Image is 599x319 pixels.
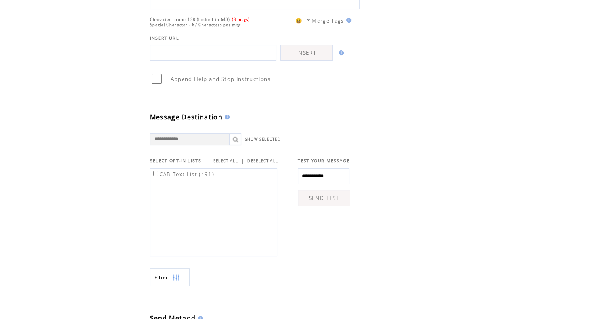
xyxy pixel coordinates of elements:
span: Append Help and Stop instructions [171,75,271,83]
a: SEND TEST [298,190,350,206]
a: Filter [150,268,190,286]
img: help.gif [337,50,344,55]
a: INSERT [280,45,333,61]
span: SELECT OPT-IN LISTS [150,158,201,163]
span: | [241,157,244,164]
span: Character count: 138 (limited to 640) [150,17,230,22]
span: INSERT URL [150,35,179,41]
a: SHOW SELECTED [245,137,281,142]
img: help.gif [222,115,230,119]
span: Message Destination [150,113,222,121]
span: TEST YOUR MESSAGE [298,158,350,163]
span: * Merge Tags [307,17,344,24]
img: filters.png [173,269,180,286]
span: (3 msgs) [232,17,250,22]
img: help.gif [344,18,351,23]
a: SELECT ALL [213,158,238,163]
input: CAB Text List (491) [153,171,158,176]
span: 😀 [295,17,302,24]
span: Show filters [154,274,169,281]
span: Special Character - 67 Characters per msg [150,22,241,27]
label: CAB Text List (491) [152,171,214,178]
a: DESELECT ALL [247,158,278,163]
